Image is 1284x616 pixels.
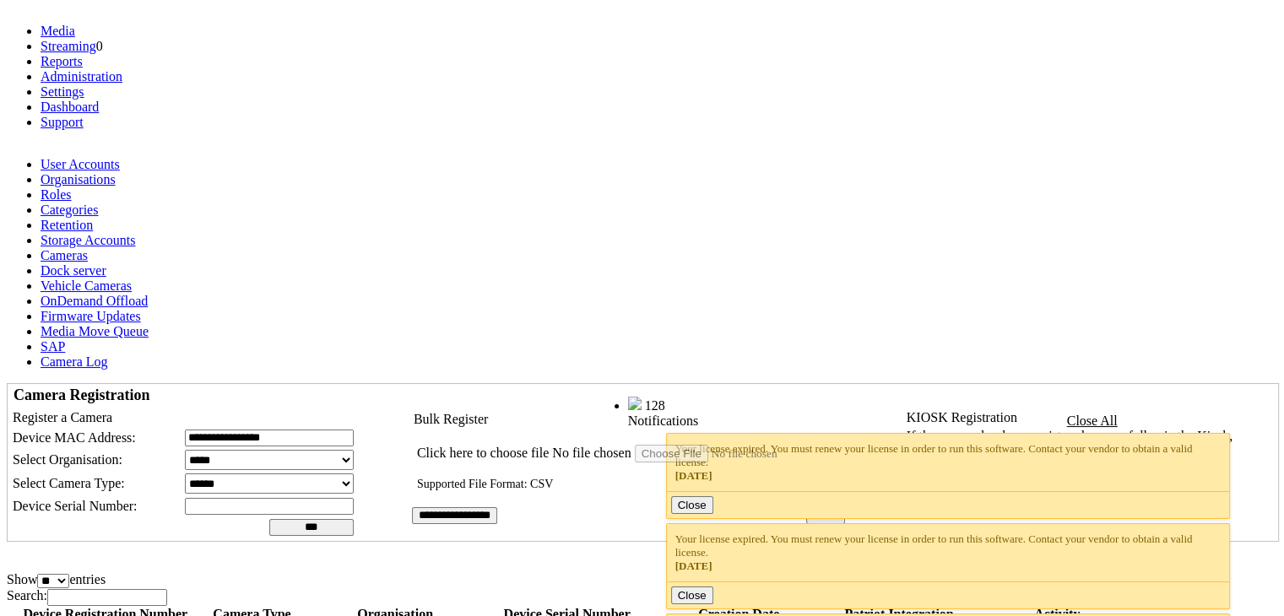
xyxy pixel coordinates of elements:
[13,452,122,467] span: Select Organisation:
[14,386,149,403] span: Camera Registration
[671,586,713,604] button: Close
[41,354,108,369] a: Camera Log
[41,100,99,114] a: Dashboard
[7,572,106,586] label: Show entries
[41,172,116,186] a: Organisations
[675,442,1222,483] div: Your license expired. You must renew your license in order to run this software. Contact your ven...
[7,588,167,602] label: Search:
[41,39,96,53] a: Streaming
[41,24,75,38] a: Media
[380,397,594,410] span: Welcome, System Administrator (Administrator)
[96,39,103,53] span: 0
[13,410,112,424] span: Register a Camera
[41,203,98,217] a: Categories
[41,187,71,202] a: Roles
[41,233,135,247] a: Storage Accounts
[628,397,642,410] img: bell25.png
[675,469,712,482] span: [DATE]
[675,559,712,572] span: [DATE]
[645,398,665,413] span: 128
[41,309,141,323] a: Firmware Updates
[41,248,88,262] a: Cameras
[41,294,148,308] a: OnDemand Offload
[1067,413,1118,428] a: Close All
[41,69,122,84] a: Administration
[41,324,149,338] a: Media Move Queue
[41,278,132,293] a: Vehicle Cameras
[41,84,84,99] a: Settings
[41,218,93,232] a: Retention
[13,499,138,513] span: Device Serial Number:
[13,476,125,490] span: Select Camera Type:
[47,589,167,606] input: Search:
[671,496,713,514] button: Close
[675,532,1222,573] div: Your license expired. You must renew your license in order to run this software. Contact your ven...
[41,54,83,68] a: Reports
[13,430,136,445] span: Device MAC Address:
[37,574,69,588] select: Showentries
[41,157,120,171] a: User Accounts
[41,263,106,278] a: Dock server
[41,339,65,354] a: SAP
[41,115,84,129] a: Support
[628,413,1242,429] div: Notifications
